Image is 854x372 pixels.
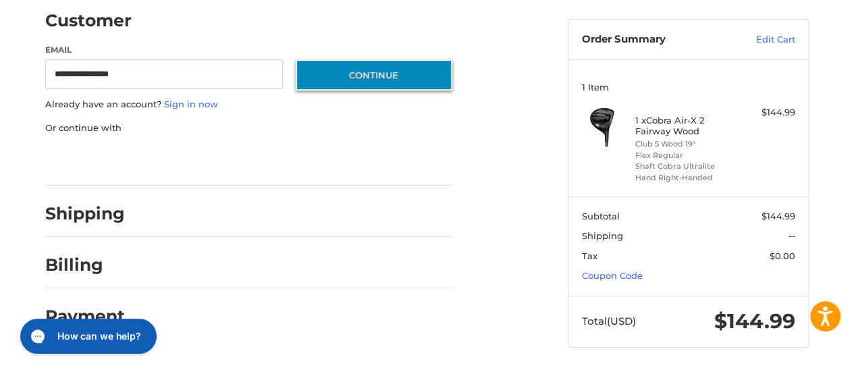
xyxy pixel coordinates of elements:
a: Coupon Code [582,270,643,281]
h3: 1 Item [582,82,795,92]
div: $144.99 [742,106,795,119]
a: Sign in now [164,99,218,109]
h2: Payment [45,306,125,327]
span: Subtotal [582,211,620,221]
iframe: PayPal-paylater [155,148,257,172]
span: Total (USD) [582,315,636,327]
h2: Shipping [45,203,125,224]
li: Hand Right-Handed [635,172,739,184]
span: -- [789,230,795,241]
iframe: PayPal-venmo [270,148,371,172]
h2: Customer [45,10,132,31]
iframe: PayPal-paypal [41,148,142,172]
h2: Billing [45,255,124,275]
p: Already have an account? [45,98,452,111]
span: Tax [582,250,597,261]
iframe: Gorgias live chat messenger [14,314,161,358]
li: Flex Regular [635,150,739,161]
label: Email [45,44,283,56]
p: Or continue with [45,122,452,135]
a: Edit Cart [727,33,795,47]
li: Shaft Cobra Ultralite [635,161,739,172]
button: Continue [296,59,452,90]
span: $144.99 [714,309,795,334]
li: Club 5 Wood 19° [635,138,739,150]
h3: Order Summary [582,33,727,47]
span: Shipping [582,230,623,241]
h4: 1 x Cobra Air-X 2 Fairway Wood [635,115,739,137]
span: $0.00 [770,250,795,261]
span: $144.99 [762,211,795,221]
